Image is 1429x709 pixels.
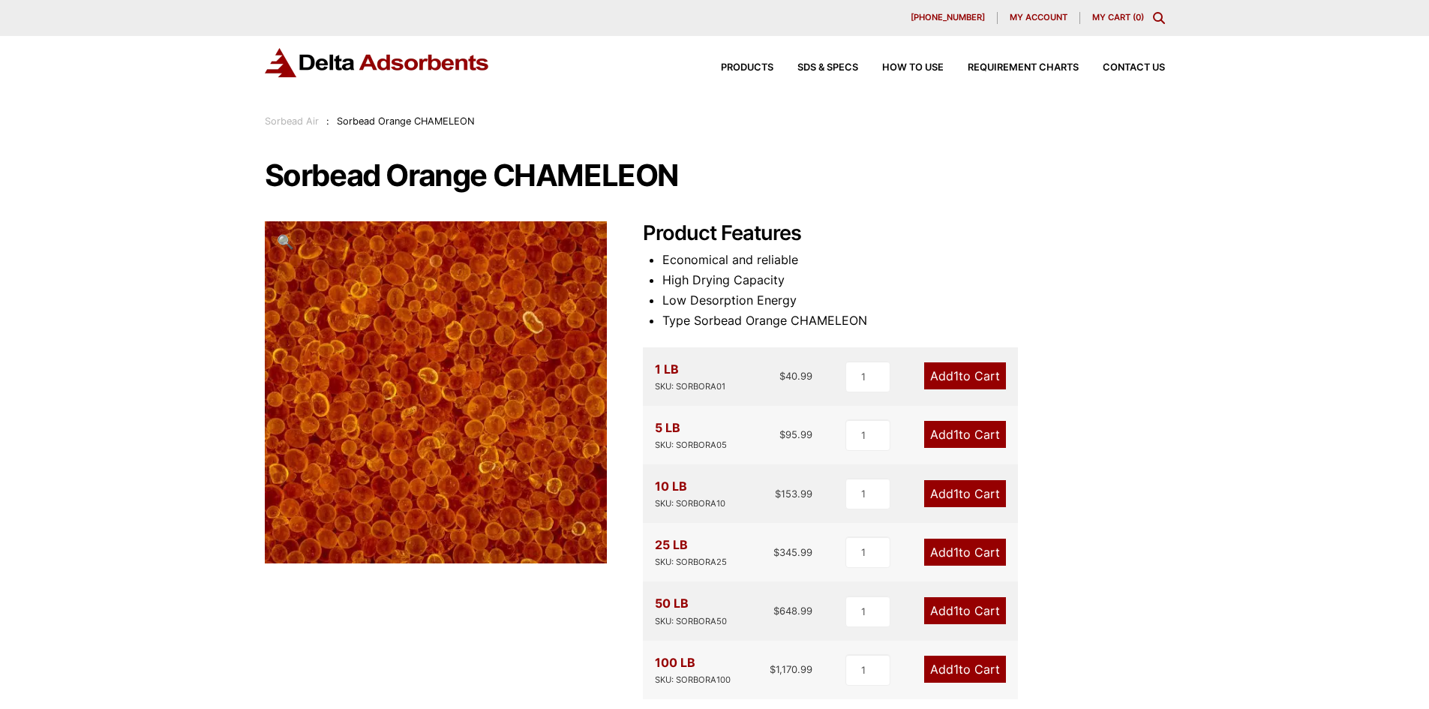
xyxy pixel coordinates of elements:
[655,418,727,452] div: 5 LB
[1103,63,1165,73] span: Contact Us
[779,428,785,440] span: $
[779,370,785,382] span: $
[953,603,959,618] span: 1
[924,597,1006,624] a: Add1to Cart
[924,421,1006,448] a: Add1to Cart
[770,663,776,675] span: $
[924,362,1006,389] a: Add1to Cart
[1092,12,1144,23] a: My Cart (0)
[337,116,475,127] span: Sorbead Orange CHAMELEON
[662,290,1165,311] li: Low Desorption Energy
[655,438,727,452] div: SKU: SORBORA05
[655,673,731,687] div: SKU: SORBORA100
[643,221,1165,246] h2: Product Features
[721,63,773,73] span: Products
[655,497,725,511] div: SKU: SORBORA10
[265,221,306,263] a: View full-screen image gallery
[655,593,727,628] div: 50 LB
[1010,14,1067,22] span: My account
[662,311,1165,331] li: Type Sorbead Orange CHAMELEON
[265,116,319,127] a: Sorbead Air
[265,383,607,398] a: Sorbead Orange CHAMELEON
[662,250,1165,270] li: Economical and reliable
[1153,12,1165,24] div: Toggle Modal Content
[911,14,985,22] span: [PHONE_NUMBER]
[1079,63,1165,73] a: Contact Us
[924,480,1006,507] a: Add1to Cart
[662,270,1165,290] li: High Drying Capacity
[655,555,727,569] div: SKU: SORBORA25
[924,656,1006,683] a: Add1to Cart
[655,614,727,629] div: SKU: SORBORA50
[773,546,812,558] bdi: 345.99
[265,48,490,77] img: Delta Adsorbents
[858,63,944,73] a: How to Use
[1136,12,1141,23] span: 0
[968,63,1079,73] span: Requirement Charts
[899,12,998,24] a: [PHONE_NUMBER]
[773,605,779,617] span: $
[655,653,731,687] div: 100 LB
[326,116,329,127] span: :
[953,368,959,383] span: 1
[779,428,812,440] bdi: 95.99
[953,427,959,442] span: 1
[655,535,727,569] div: 25 LB
[655,380,725,394] div: SKU: SORBORA01
[953,662,959,677] span: 1
[655,476,725,511] div: 10 LB
[277,233,294,250] span: 🔍
[773,546,779,558] span: $
[697,63,773,73] a: Products
[773,605,812,617] bdi: 648.99
[998,12,1080,24] a: My account
[924,539,1006,566] a: Add1to Cart
[655,359,725,394] div: 1 LB
[773,63,858,73] a: SDS & SPECS
[265,160,1165,191] h1: Sorbead Orange CHAMELEON
[953,545,959,560] span: 1
[944,63,1079,73] a: Requirement Charts
[953,486,959,501] span: 1
[770,663,812,675] bdi: 1,170.99
[882,63,944,73] span: How to Use
[775,488,812,500] bdi: 153.99
[265,221,607,563] img: Sorbead Orange CHAMELEON
[779,370,812,382] bdi: 40.99
[797,63,858,73] span: SDS & SPECS
[775,488,781,500] span: $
